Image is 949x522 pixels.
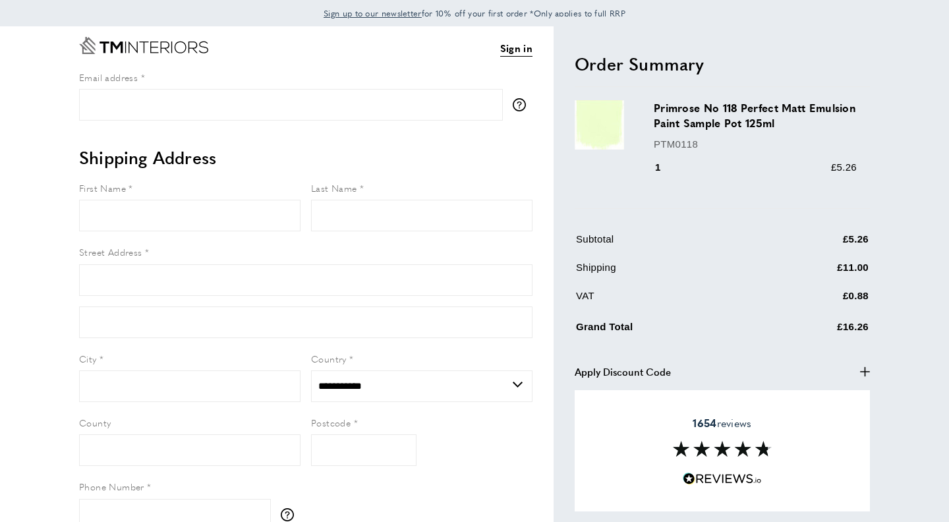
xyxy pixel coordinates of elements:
h2: Shipping Address [79,146,532,169]
td: Grand Total [576,316,764,345]
td: Shipping [576,260,764,285]
td: VAT [576,288,764,314]
span: Phone Number [79,480,144,493]
span: County [79,416,111,429]
strong: 1654 [693,415,716,430]
div: 1 [654,159,679,175]
td: £11.00 [765,260,869,285]
a: Sign up to our newsletter [324,7,422,20]
td: £16.26 [765,316,869,345]
span: Country [311,352,347,365]
span: City [79,352,97,365]
a: Go to Home page [79,37,208,54]
h2: Order Summary [575,52,870,76]
button: More information [513,98,532,111]
img: Reviews.io 5 stars [683,473,762,485]
p: PTM0118 [654,136,857,152]
td: £5.26 [765,231,869,257]
span: Last Name [311,181,357,194]
a: Sign in [500,40,532,57]
span: £5.26 [831,161,857,173]
img: Primrose No 118 Perfect Matt Emulsion Paint Sample Pot 125ml [575,100,624,150]
span: Postcode [311,416,351,429]
h3: Primrose No 118 Perfect Matt Emulsion Paint Sample Pot 125ml [654,100,857,130]
span: reviews [693,417,751,430]
span: Email address [79,71,138,84]
button: More information [281,508,301,521]
span: Apply Discount Code [575,364,671,380]
img: Reviews section [673,441,772,457]
td: £0.88 [765,288,869,314]
span: Sign up to our newsletter [324,7,422,19]
span: for 10% off your first order *Only applies to full RRP [324,7,625,19]
span: Street Address [79,245,142,258]
td: Subtotal [576,231,764,257]
span: First Name [79,181,126,194]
